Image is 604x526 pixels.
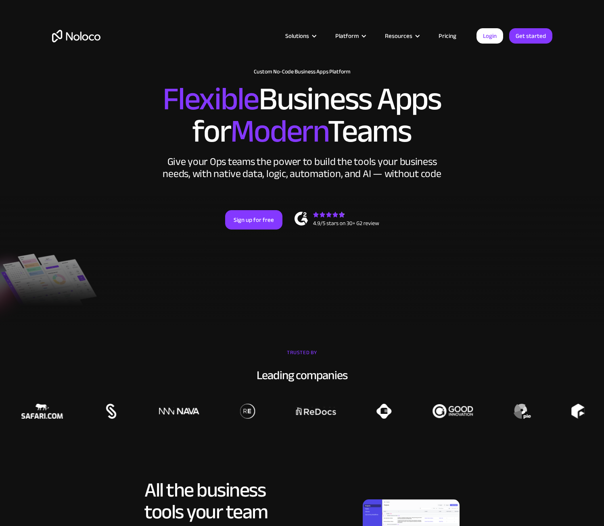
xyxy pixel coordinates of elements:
[163,69,259,129] span: Flexible
[428,31,466,41] a: Pricing
[285,31,309,41] div: Solutions
[375,31,428,41] div: Resources
[325,31,375,41] div: Platform
[52,83,552,148] h2: Business Apps for Teams
[230,101,328,161] span: Modern
[225,210,282,230] a: Sign up for free
[161,156,443,180] div: Give your Ops teams the power to build the tools your business needs, with native data, logic, au...
[477,28,503,44] a: Login
[52,30,100,42] a: home
[275,31,325,41] div: Solutions
[385,31,412,41] div: Resources
[335,31,359,41] div: Platform
[509,28,552,44] a: Get started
